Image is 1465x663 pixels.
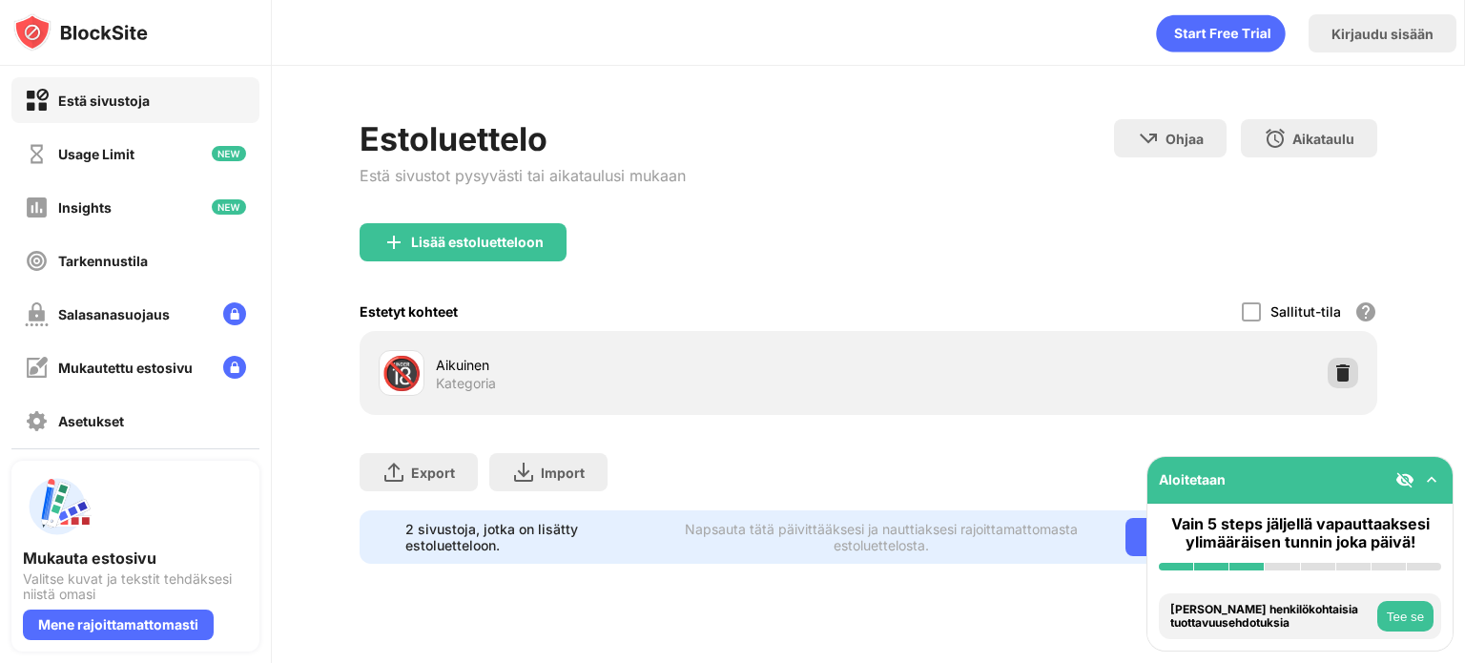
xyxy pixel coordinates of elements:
[411,235,544,250] div: Lisää estoluetteloon
[223,302,246,325] img: lock-menu.svg
[1292,131,1354,147] div: Aikataulu
[660,521,1103,553] div: Napsauta tätä päivittääksesi ja nauttiaksesi rajoittamattomasta estoluettelosta.
[1170,603,1372,631] div: [PERSON_NAME] henkilökohtaisia tuottavuusehdotuksia
[25,249,49,273] img: focus-off.svg
[1422,470,1441,489] img: omni-setup-toggle.svg
[436,355,868,375] div: Aikuinen
[223,356,246,379] img: lock-menu.svg
[1159,471,1226,487] div: Aloitetaan
[1331,26,1434,42] div: Kirjaudu sisään
[405,521,649,553] div: 2 sivustoja, jotka on lisätty estoluetteloon.
[58,146,134,162] div: Usage Limit
[212,199,246,215] img: new-icon.svg
[1395,470,1414,489] img: eye-not-visible.svg
[23,549,248,568] div: Mukauta estosivu
[541,465,585,481] div: Import
[382,354,422,393] div: 🔞
[58,413,124,429] div: Asetukset
[411,465,455,481] div: Export
[58,253,148,269] div: Tarkennustila
[58,360,193,376] div: Mukautettu estosivu
[25,196,49,219] img: insights-off.svg
[360,119,686,158] div: Estoluettelo
[25,89,49,113] img: block-on.svg
[360,303,458,320] div: Estetyt kohteet
[13,13,148,52] img: logo-blocksite.svg
[1156,14,1286,52] div: animation
[58,306,170,322] div: Salasanasuojaus
[360,166,686,185] div: Estä sivustot pysyvästi tai aikataulusi mukaan
[1166,131,1204,147] div: Ohjaa
[23,472,92,541] img: push-custom-page.svg
[25,302,49,326] img: password-protection-off.svg
[1377,601,1434,632] button: Tee se
[1159,515,1441,551] div: Vain 5 steps jäljellä vapauttaaksesi ylimääräisen tunnin joka päivä!
[25,409,49,433] img: settings-off.svg
[23,610,214,640] div: Mene rajoittamattomasti
[23,571,248,602] div: Valitse kuvat ja tekstit tehdäksesi niistä omasi
[58,93,150,109] div: Estä sivustoja
[1125,518,1331,556] div: Mene rajoittamattomasti
[25,356,49,380] img: customize-block-page-off.svg
[212,146,246,161] img: new-icon.svg
[58,199,112,216] div: Insights
[436,375,496,392] div: Kategoria
[25,142,49,166] img: time-usage-off.svg
[1270,303,1341,320] div: Sallitut-tila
